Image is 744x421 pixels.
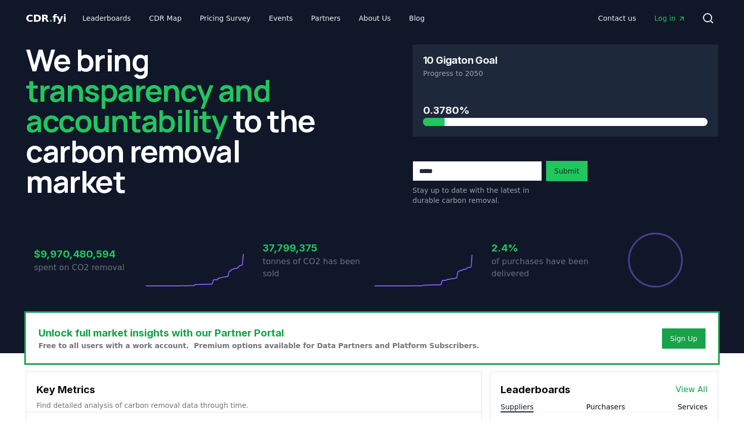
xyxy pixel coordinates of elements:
[590,9,694,27] nav: Main
[26,12,66,24] span: CDR fyi
[34,262,143,274] p: spent on CO2 removal
[74,9,139,27] a: Leaderboards
[36,400,471,410] p: Find detailed analysis of carbon removal data through time.
[501,402,533,412] button: Suppliers
[662,328,706,349] button: Sign Up
[351,9,399,27] a: About Us
[26,45,332,196] h2: We bring to the carbon removal market
[263,256,372,280] p: tonnes of CO2 has been sold
[627,232,684,288] div: Percentage of sales delivered
[34,246,143,262] h3: $9,970,480,594
[141,9,190,27] a: CDR Map
[412,185,542,205] p: Stay up to date with the latest in durable carbon removal.
[646,9,694,27] a: Log in
[303,9,349,27] a: Partners
[423,103,708,118] h3: 0.3780%
[26,11,66,25] a: CDR.fyi
[423,68,708,78] p: Progress to 2050
[261,9,301,27] a: Events
[263,240,372,256] h3: 37,799,375
[586,402,625,412] button: Purchasers
[491,240,601,256] h3: 2.4%
[74,9,433,27] nav: Main
[678,402,708,412] button: Services
[49,12,53,24] span: .
[501,382,570,397] h3: Leaderboards
[423,55,497,65] h3: 10 Gigaton Goal
[676,384,708,396] a: View All
[26,69,270,141] span: transparency and accountability
[401,9,433,27] a: Blog
[491,256,601,280] p: of purchases have been delivered
[38,325,479,341] h3: Unlock full market insights with our Partner Portal
[590,9,644,27] a: Contact us
[670,333,697,344] a: Sign Up
[38,341,479,351] p: Free to all users with a work account. Premium options available for Data Partners and Platform S...
[546,161,588,181] button: Submit
[36,382,471,397] h3: Key Metrics
[192,9,259,27] a: Pricing Survey
[654,13,686,23] span: Log in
